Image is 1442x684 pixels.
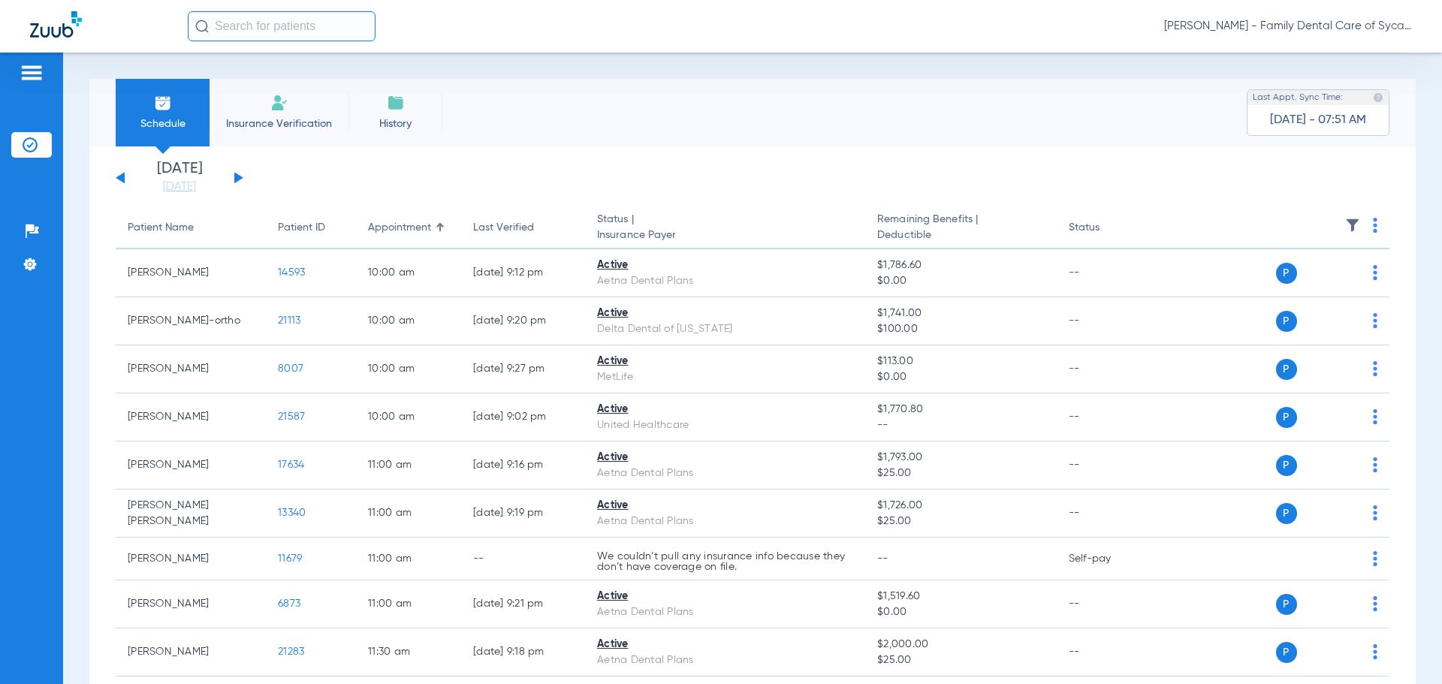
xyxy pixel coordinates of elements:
[877,589,1044,604] span: $1,519.60
[1373,457,1377,472] img: group-dot-blue.svg
[116,538,266,580] td: [PERSON_NAME]
[877,273,1044,289] span: $0.00
[461,628,585,676] td: [DATE] 9:18 PM
[356,538,461,580] td: 11:00 AM
[877,402,1044,417] span: $1,770.80
[1276,359,1297,380] span: P
[1057,490,1158,538] td: --
[461,249,585,297] td: [DATE] 9:12 PM
[368,220,431,236] div: Appointment
[360,116,431,131] span: History
[116,249,266,297] td: [PERSON_NAME]
[877,466,1044,481] span: $25.00
[1276,407,1297,428] span: P
[116,580,266,628] td: [PERSON_NAME]
[597,321,853,337] div: Delta Dental of [US_STATE]
[461,393,585,441] td: [DATE] 9:02 PM
[473,220,573,236] div: Last Verified
[877,553,888,564] span: --
[597,450,853,466] div: Active
[116,628,266,676] td: [PERSON_NAME]
[597,402,853,417] div: Active
[597,273,853,289] div: Aetna Dental Plans
[1057,345,1158,393] td: --
[278,220,325,236] div: Patient ID
[356,345,461,393] td: 10:00 AM
[597,604,853,620] div: Aetna Dental Plans
[278,598,300,609] span: 6873
[1373,551,1377,566] img: group-dot-blue.svg
[356,441,461,490] td: 11:00 AM
[278,460,304,470] span: 17634
[356,490,461,538] td: 11:00 AM
[597,227,853,243] span: Insurance Payer
[597,466,853,481] div: Aetna Dental Plans
[387,94,405,112] img: History
[1164,19,1412,34] span: [PERSON_NAME] - Family Dental Care of Sycamore
[278,267,305,278] span: 14593
[877,652,1044,668] span: $25.00
[368,220,449,236] div: Appointment
[1276,311,1297,332] span: P
[116,297,266,345] td: [PERSON_NAME]-ortho
[128,220,254,236] div: Patient Name
[134,179,225,194] a: [DATE]
[461,345,585,393] td: [DATE] 9:27 PM
[1276,642,1297,663] span: P
[877,604,1044,620] span: $0.00
[278,315,300,326] span: 21113
[278,220,344,236] div: Patient ID
[877,637,1044,652] span: $2,000.00
[1276,594,1297,615] span: P
[877,321,1044,337] span: $100.00
[877,417,1044,433] span: --
[597,417,853,433] div: United Healthcare
[461,580,585,628] td: [DATE] 9:21 PM
[134,161,225,194] li: [DATE]
[597,354,853,369] div: Active
[1057,207,1158,249] th: Status
[597,514,853,529] div: Aetna Dental Plans
[1276,455,1297,476] span: P
[1345,218,1360,233] img: filter.svg
[865,207,1056,249] th: Remaining Benefits |
[116,393,266,441] td: [PERSON_NAME]
[585,207,865,249] th: Status |
[877,498,1044,514] span: $1,726.00
[127,116,198,131] span: Schedule
[1373,92,1383,103] img: last sync help info
[461,441,585,490] td: [DATE] 9:16 PM
[461,538,585,580] td: --
[597,306,853,321] div: Active
[597,498,853,514] div: Active
[1270,113,1366,128] span: [DATE] - 07:51 AM
[1373,265,1377,280] img: group-dot-blue.svg
[597,652,853,668] div: Aetna Dental Plans
[188,11,376,41] input: Search for patients
[1253,90,1343,105] span: Last Appt. Sync Time:
[877,227,1044,243] span: Deductible
[154,94,172,112] img: Schedule
[128,220,194,236] div: Patient Name
[461,490,585,538] td: [DATE] 9:19 PM
[1057,580,1158,628] td: --
[116,345,266,393] td: [PERSON_NAME]
[877,258,1044,273] span: $1,786.60
[877,354,1044,369] span: $113.00
[278,553,302,564] span: 11679
[461,297,585,345] td: [DATE] 9:20 PM
[1057,249,1158,297] td: --
[1373,644,1377,659] img: group-dot-blue.svg
[597,637,853,652] div: Active
[1057,441,1158,490] td: --
[1057,393,1158,441] td: --
[30,11,82,38] img: Zuub Logo
[473,220,534,236] div: Last Verified
[1276,263,1297,284] span: P
[356,249,461,297] td: 10:00 AM
[877,514,1044,529] span: $25.00
[270,94,288,112] img: Manual Insurance Verification
[1373,218,1377,233] img: group-dot-blue.svg
[356,580,461,628] td: 11:00 AM
[278,646,304,657] span: 21283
